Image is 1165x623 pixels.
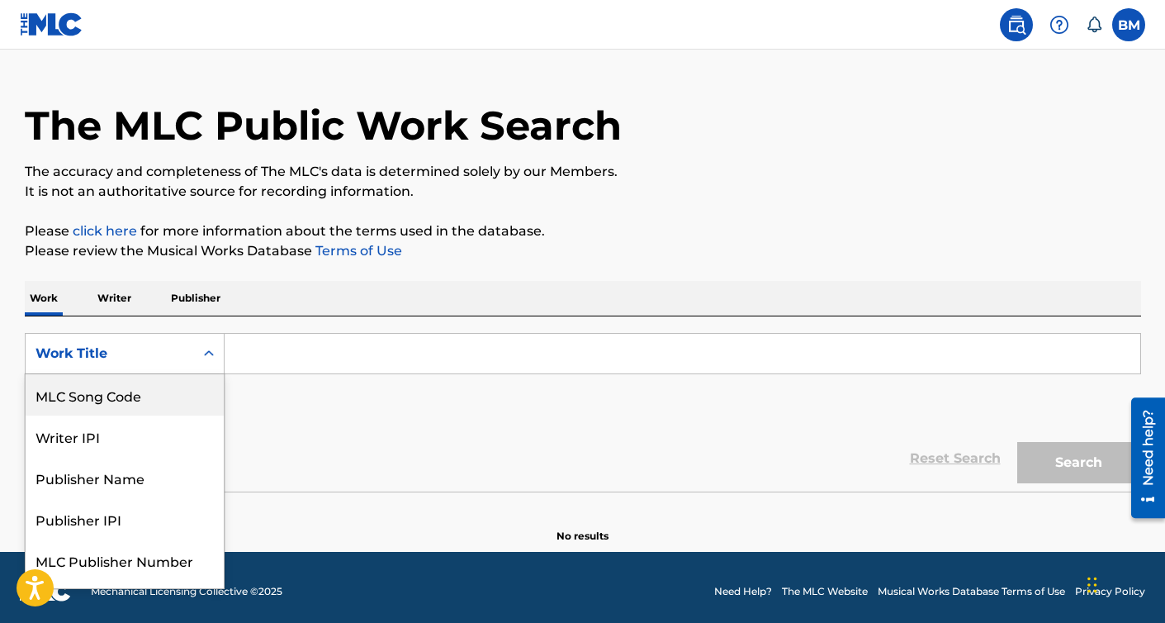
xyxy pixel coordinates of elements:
[25,162,1141,182] p: The accuracy and completeness of The MLC's data is determined solely by our Members.
[36,344,184,364] div: Work Title
[166,281,225,316] p: Publisher
[26,540,224,581] div: MLC Publisher Number
[312,243,402,259] a: Terms of Use
[25,182,1141,202] p: It is not an authoritative source for recording information.
[1112,8,1145,41] div: User Menu
[878,584,1065,599] a: Musical Works Database Terms of Use
[26,416,224,457] div: Writer IPI
[25,241,1141,261] p: Please review the Musical Works Database
[556,509,609,544] p: No results
[1006,15,1026,35] img: search
[1087,560,1097,610] div: Drag
[26,457,224,498] div: Publisher Name
[26,374,224,416] div: MLC Song Code
[92,281,136,316] p: Writer
[25,101,622,150] h1: The MLC Public Work Search
[25,281,63,316] p: Work
[1082,544,1165,623] iframe: Chat Widget
[714,584,772,599] a: Need Help?
[91,584,282,599] span: Mechanical Licensing Collective © 2025
[20,12,83,36] img: MLC Logo
[1075,584,1145,599] a: Privacy Policy
[1049,15,1069,35] img: help
[73,223,137,239] a: click here
[1086,17,1102,33] div: Notifications
[782,584,868,599] a: The MLC Website
[26,581,224,622] div: Work Title
[26,498,224,540] div: Publisher IPI
[25,221,1141,241] p: Please for more information about the terms used in the database.
[1043,8,1076,41] div: Help
[1119,392,1165,525] iframe: Resource Center
[25,333,1141,492] form: Search Form
[1000,8,1033,41] a: Public Search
